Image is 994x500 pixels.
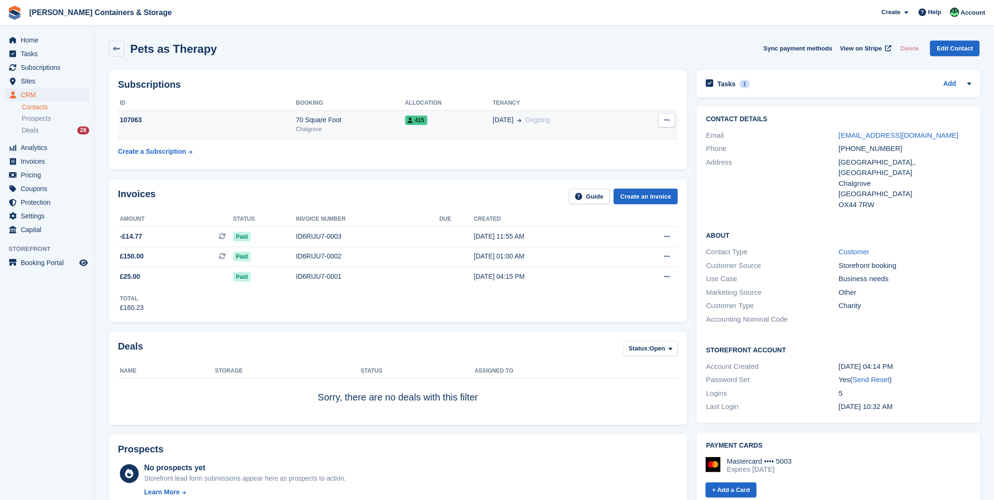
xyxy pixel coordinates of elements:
[5,155,89,168] a: menu
[77,126,89,134] div: 28
[706,442,971,450] h2: Payment cards
[764,41,833,56] button: Sync payment methods
[21,47,77,60] span: Tasks
[296,125,405,133] div: Chalgrove
[440,212,474,227] th: Due
[233,232,251,242] span: Paid
[120,272,140,282] span: £25.00
[706,130,839,141] div: Email
[706,314,839,325] div: Accounting Nominal Code
[839,131,959,139] a: [EMAIL_ADDRESS][DOMAIN_NAME]
[493,96,631,111] th: Tenancy
[120,251,144,261] span: £150.00
[5,61,89,74] a: menu
[526,116,551,124] span: Ongoing
[474,232,621,242] div: [DATE] 11:55 AM
[21,168,77,182] span: Pricing
[474,212,621,227] th: Created
[118,115,296,125] div: 107063
[130,42,217,55] h2: Pets as Therapy
[839,274,971,284] div: Business needs
[839,402,893,410] time: 2025-09-10 09:32:19 UTC
[405,96,493,111] th: Allocation
[706,116,971,123] h2: Contact Details
[118,96,296,111] th: ID
[706,375,839,385] div: Password Set
[839,189,971,200] div: [GEOGRAPHIC_DATA]
[706,361,839,372] div: Account Created
[839,287,971,298] div: Other
[624,341,678,357] button: Status: Open
[839,248,869,256] a: Customer
[629,344,650,353] span: Status:
[215,364,361,379] th: Storage
[5,47,89,60] a: menu
[706,300,839,311] div: Customer Type
[706,287,839,298] div: Marketing Source
[120,294,144,303] div: Total
[21,209,77,223] span: Settings
[296,251,440,261] div: ID6RIJU7-0002
[614,189,678,204] a: Create an Invoice
[706,345,971,354] h2: Storefront Account
[22,114,51,123] span: Prospects
[853,375,890,383] a: Send Reset
[118,147,186,157] div: Create a Subscription
[930,41,980,56] a: Edit Contact
[897,41,923,56] button: Delete
[233,252,251,261] span: Paid
[118,79,678,90] h2: Subscriptions
[474,251,621,261] div: [DATE] 01:00 AM
[118,364,215,379] th: Name
[78,257,89,268] a: Preview store
[836,41,894,56] a: View on Stripe
[296,212,440,227] th: Invoice number
[839,375,971,385] div: Yes
[706,483,757,498] a: + Add a Card
[706,388,839,399] div: Logins
[21,88,77,101] span: CRM
[5,209,89,223] a: menu
[5,168,89,182] a: menu
[706,274,839,284] div: Use Case
[21,155,77,168] span: Invoices
[839,300,971,311] div: Charity
[120,232,142,242] span: -£14.77
[839,260,971,271] div: Storefront booking
[839,143,971,154] div: [PHONE_NUMBER]
[118,444,164,455] h2: Prospects
[144,487,180,497] div: Learn More
[840,44,882,53] span: View on Stripe
[5,256,89,269] a: menu
[118,212,233,227] th: Amount
[706,143,839,154] div: Phone
[851,375,892,383] span: ( )
[5,33,89,47] a: menu
[650,344,665,353] span: Open
[839,200,971,210] div: OX44 7RW
[21,33,77,47] span: Home
[950,8,960,17] img: Arjun Preetham
[727,465,792,474] div: Expires [DATE]
[144,474,346,483] div: Storefront lead form submissions appear here as prospects to action.
[944,79,956,90] a: Add
[839,178,971,189] div: Chalgrove
[405,116,427,125] span: 415
[318,392,478,402] span: Sorry, there are no deals with this filter
[493,115,514,125] span: [DATE]
[5,88,89,101] a: menu
[474,272,621,282] div: [DATE] 04:15 PM
[5,223,89,236] a: menu
[839,361,971,372] div: [DATE] 04:14 PM
[706,260,839,271] div: Customer Source
[706,247,839,258] div: Contact Type
[839,157,971,178] div: [GEOGRAPHIC_DATA],, [GEOGRAPHIC_DATA]
[25,5,175,20] a: [PERSON_NAME] Containers & Storage
[296,232,440,242] div: ID6RIJU7-0003
[21,75,77,88] span: Sites
[144,462,346,474] div: No prospects yet
[22,126,39,135] span: Deals
[706,401,839,412] div: Last Login
[8,244,94,254] span: Storefront
[5,141,89,154] a: menu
